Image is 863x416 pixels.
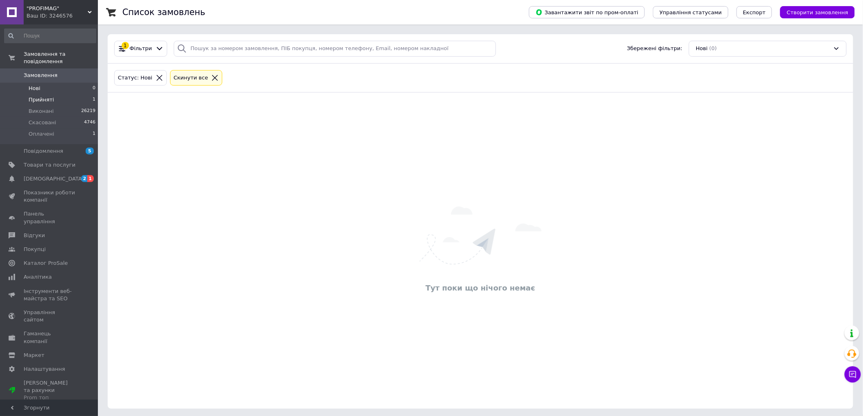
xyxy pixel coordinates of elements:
[659,9,722,15] span: Управління статусами
[24,210,75,225] span: Панель управління
[787,9,848,15] span: Створити замовлення
[24,51,98,65] span: Замовлення та повідомлення
[24,147,63,155] span: Повідомлення
[4,29,96,43] input: Пошук
[24,189,75,204] span: Показники роботи компанії
[772,9,855,15] a: Створити замовлення
[130,45,152,53] span: Фільтри
[29,130,54,138] span: Оплачені
[529,6,645,18] button: Завантажити звіт по пром-оплаті
[24,175,84,183] span: [DEMOGRAPHIC_DATA]
[24,288,75,302] span: Інструменти веб-майстра та SEO
[81,108,95,115] span: 26219
[653,6,728,18] button: Управління статусами
[93,96,95,103] span: 1
[24,72,58,79] span: Замовлення
[84,119,95,126] span: 4746
[27,12,98,20] div: Ваш ID: 3246576
[780,6,855,18] button: Створити замовлення
[81,175,88,182] span: 2
[122,42,129,49] div: 1
[24,246,46,253] span: Покупці
[845,366,861,383] button: Чат з покупцем
[24,330,75,345] span: Гаманець компанії
[24,352,44,359] span: Маркет
[29,85,40,92] span: Нові
[24,232,45,239] span: Відгуки
[24,161,75,169] span: Товари та послуги
[24,309,75,324] span: Управління сайтом
[737,6,772,18] button: Експорт
[24,379,75,402] span: [PERSON_NAME] та рахунки
[29,108,54,115] span: Виконані
[93,85,95,92] span: 0
[696,45,708,53] span: Нові
[29,119,56,126] span: Скасовані
[24,273,52,281] span: Аналітика
[24,394,75,401] div: Prom топ
[122,7,205,17] h1: Список замовлень
[112,283,849,293] div: Тут поки що нічого немає
[172,74,210,82] div: Cкинути все
[93,130,95,138] span: 1
[743,9,766,15] span: Експорт
[87,175,94,182] span: 1
[24,365,65,373] span: Налаштування
[27,5,88,12] span: "PROFIMAG"
[116,74,154,82] div: Статус: Нові
[86,147,94,154] span: 5
[29,96,54,103] span: Прийняті
[24,260,68,267] span: Каталог ProSale
[627,45,682,53] span: Збережені фільтри:
[709,45,717,51] span: (0)
[536,9,638,16] span: Завантажити звіт по пром-оплаті
[174,41,496,57] input: Пошук за номером замовлення, ПІБ покупця, номером телефону, Email, номером накладної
